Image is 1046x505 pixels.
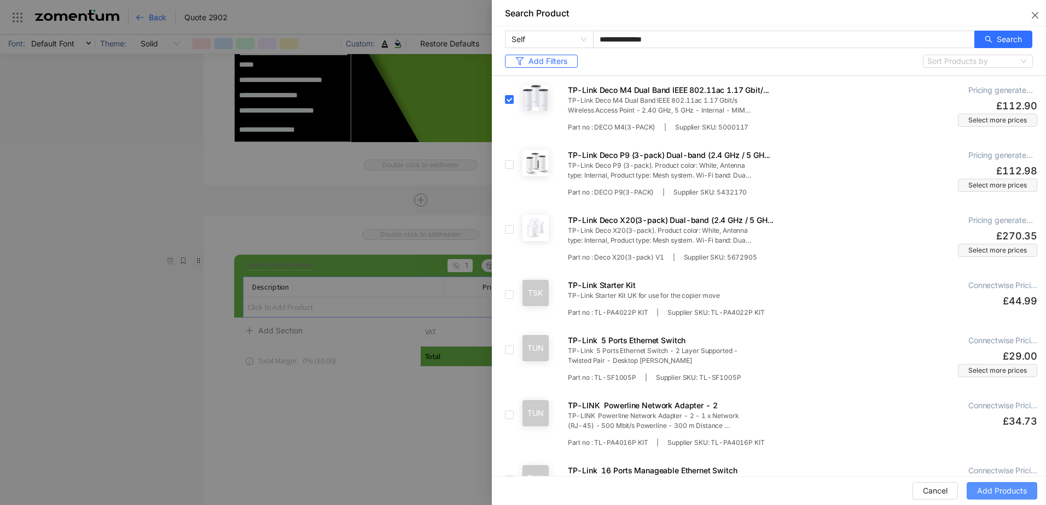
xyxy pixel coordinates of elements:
span: Select more prices [968,245,1027,255]
span: Connectwise Pricing one_time [968,465,1037,476]
img: Product [522,215,549,241]
span: | [656,438,659,448]
span: Part no : Deco X20(3-pack) V1 [568,252,664,262]
span: Supplier SKU : 5672905 [684,252,757,262]
span: TP-Link Deco M4 Dual Band IEEE 802.11ac 1.17 Gbit/s Wireless Access Point - 2.40 GHz, 5 GHz - Int... [568,96,752,115]
span: Pricing generated for TP-Link Deco P9 (3-pack) Dual-band (2.4 GHz / 5 GHz) Wi-Fi 5 (802.11ac) Whi... [968,150,1037,161]
span: Select more prices [968,366,1027,375]
span: close [1031,11,1039,20]
span: TUN [527,404,544,422]
span: Part no : TL-PA4022P KIT [568,308,648,318]
span: £29.00 [1003,349,1037,364]
span: | [663,187,665,197]
span: TSK [528,284,543,302]
span: Supplier SKU : TL-PA4016P KIT [667,438,764,448]
span: search [985,36,992,44]
span: Part no : DECO M4(3-PACK) [568,122,656,132]
button: Select more prices [958,179,1037,192]
div: Search Product [505,7,569,19]
span: TP-Link Deco P9 (3-pack) Dual-band (2.4 GHz / 5 GH... [568,150,888,161]
span: TP-LINK Powerline Network Adapter - 2 - 1 x Network (RJ-45) - 500 Mbit/s Powerline - 300 m Distan... [568,411,752,431]
span: TP-Link 16 Ports Manageable Ethernet Switch [568,465,888,476]
span: Supplier SKU : 5000117 [675,122,748,132]
span: Pricing generated for TP-Link Deco X20(3-pack) Dual-band (2.4 GHz / 5 GHz) Wi-Fi 5 (802.11ac) Whi... [968,215,1037,226]
span: TP-Link Deco M4 Dual Band IEEE 802.11ac 1.17 Gbit/... [568,85,888,96]
span: Supplier SKU : TL-PA4022P KIT [667,308,764,318]
span: TP-LINK Powerline Network Adapter - 2 [568,400,888,411]
span: Pricing generated for TP-Link Deco M4 Dual Band IEEE 802.11ac 1.17 Gbit/s Wireless Access Point [968,85,1037,96]
span: Connectwise Pricing one_time [968,335,1037,346]
img: Product [522,85,549,111]
span: £112.98 [996,163,1037,179]
span: Supplier SKU : TL-SF1005P [656,373,741,383]
span: TP-Link Deco P9 (3-pack). Product color: White, Antenna type: Internal, Product type: Mesh system... [568,161,752,180]
button: Select more prices [958,244,1037,257]
span: | [664,122,666,132]
span: | [645,373,647,383]
button: Add Products [967,482,1037,500]
span: Search [997,33,1022,45]
img: Product [522,150,549,176]
span: £112.90 [996,98,1037,114]
span: Select more prices [968,115,1027,125]
span: Select more prices [968,180,1027,190]
span: Part no : TL-PA4016P KIT [568,438,648,448]
span: Add Filters [528,55,567,67]
span: TUN [527,339,544,357]
button: Add Filters [505,55,578,68]
span: Part no : TL-SF1005P [568,373,636,383]
span: Part no : DECO P9(3-PACK) [568,187,654,197]
span: Connectwise Pricing one_time [968,400,1037,411]
span: TP-Link Deco X20(3-pack) Dual-band (2.4 GHz / 5 GH... [568,215,888,226]
span: £44.99 [1003,293,1037,309]
span: £270.35 [996,228,1037,244]
button: Cancel [913,482,958,500]
button: searchSearch [974,31,1032,48]
button: Select more prices [958,114,1037,127]
span: | [656,308,659,318]
span: £34.73 [1003,414,1037,429]
span: Supplier SKU : 5432170 [673,187,747,197]
span: TP-Link Starter Kit UK for use for the copier move [568,291,720,301]
span: | [673,252,675,262]
span: Connectwise Pricing one_time [968,280,1037,291]
button: Select more prices [958,364,1037,377]
span: TP-Link Starter Kit [568,280,888,291]
span: Cancel [923,485,948,497]
span: TP-Link Deco X20(3-pack). Product color: White, Antenna type: Internal, Product type: Mesh system... [568,226,752,245]
span: TP-Link 5 Ports Ethernet Switch - 2 Layer Supported - Twisted Pair - Desktop [PERSON_NAME] [568,346,752,366]
span: Add Products [977,485,1027,497]
span: TUN [527,469,544,487]
span: Self [512,31,587,48]
span: TP-Link 5 Ports Ethernet Switch [568,335,888,346]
